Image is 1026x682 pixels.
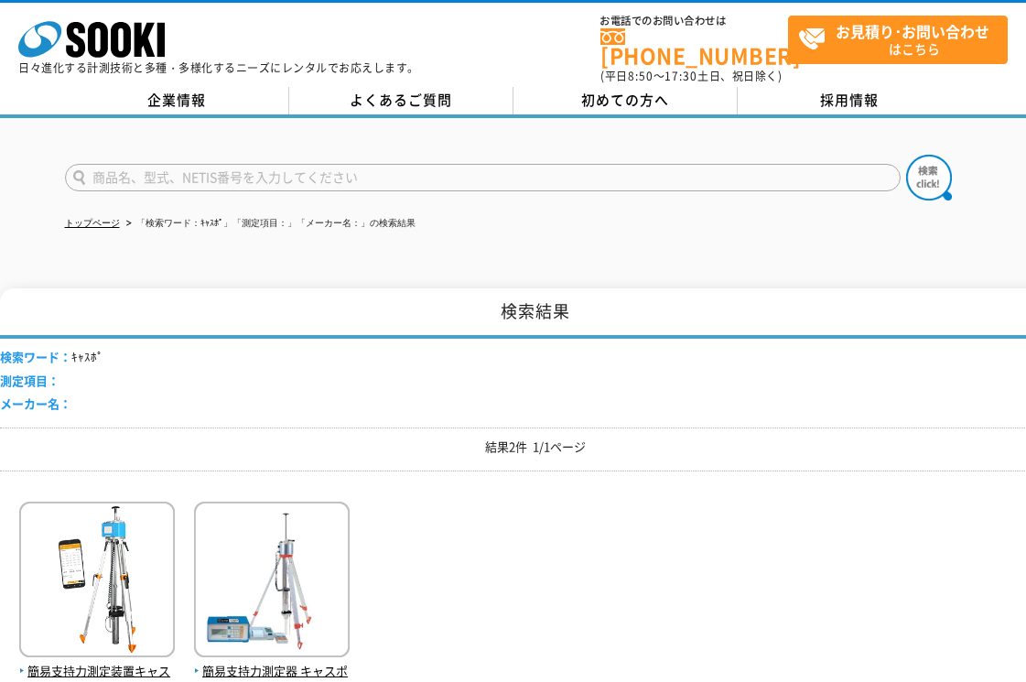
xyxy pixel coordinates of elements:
[19,502,175,662] img: MIS-244-0-63(スマホ仕様)
[65,164,901,191] input: 商品名、型式、NETIS番号を入力してください
[123,214,416,233] li: 「検索ワード：ｷｬｽﾎﾟ」「測定項目：」「メーカー名：」の検索結果
[798,16,1007,62] span: はこちら
[194,502,350,662] img: キャスポル MIS-244-0-62
[18,62,419,73] p: 日々進化する計測技術と多種・多様化するニーズにレンタルでお応えします。
[788,16,1008,64] a: お見積り･お問い合わせはこちら
[513,87,738,114] a: 初めての方へ
[65,218,120,228] a: トップページ
[600,68,782,84] span: (平日 ～ 土日、祝日除く)
[65,87,289,114] a: 企業情報
[581,90,669,110] span: 初めての方へ
[600,16,788,27] span: お電話でのお問い合わせは
[600,28,788,66] a: [PHONE_NUMBER]
[738,87,962,114] a: 採用情報
[664,68,697,84] span: 17:30
[906,155,952,200] img: btn_search.png
[289,87,513,114] a: よくあるご質問
[836,20,989,42] strong: お見積り･お問い合わせ
[628,68,653,84] span: 8:50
